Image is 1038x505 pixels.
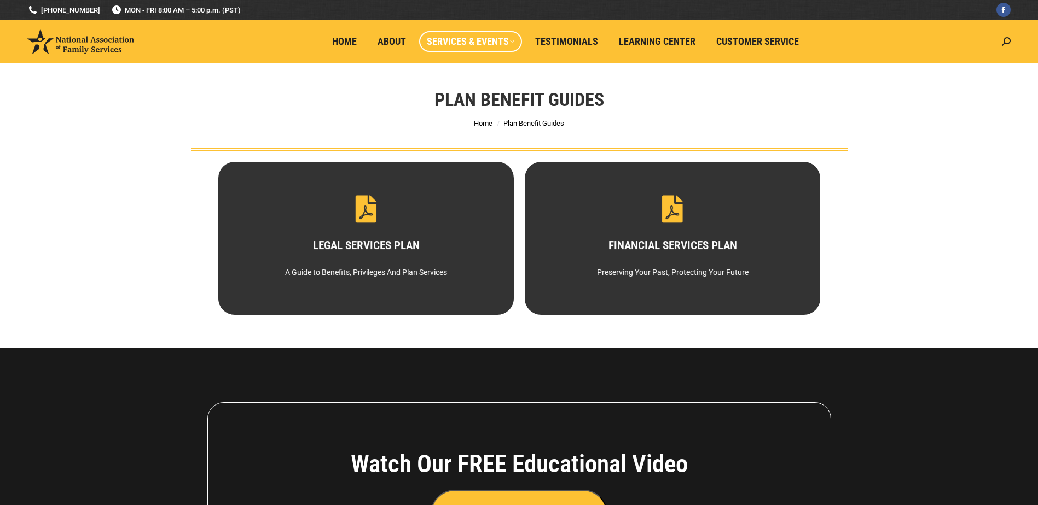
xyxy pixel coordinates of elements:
a: Home [324,31,364,52]
span: Testimonials [535,36,598,48]
span: Home [332,36,357,48]
span: About [378,36,406,48]
a: Facebook page opens in new window [996,3,1011,17]
span: Customer Service [716,36,799,48]
h3: FINANCIAL SERVICES PLAN [543,240,801,251]
h3: LEGAL SERVICES PLAN [237,240,494,251]
a: About [370,31,414,52]
a: Testimonials [527,31,606,52]
a: [PHONE_NUMBER] [27,5,100,15]
span: Plan Benefit Guides [503,119,564,127]
img: National Association of Family Services [27,29,134,54]
a: Learning Center [611,31,703,52]
span: Services & Events [427,36,514,48]
span: Learning Center [619,36,695,48]
h1: Plan Benefit Guides [434,87,604,111]
div: Preserving Your Past, Protecting Your Future [543,262,801,282]
div: A Guide to Benefits, Privileges And Plan Services [237,262,494,282]
span: MON - FRI 8:00 AM – 5:00 p.m. (PST) [111,5,241,15]
a: Home [474,119,492,127]
h4: Watch Our FREE Educational Video [290,449,749,479]
a: Customer Service [709,31,807,52]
